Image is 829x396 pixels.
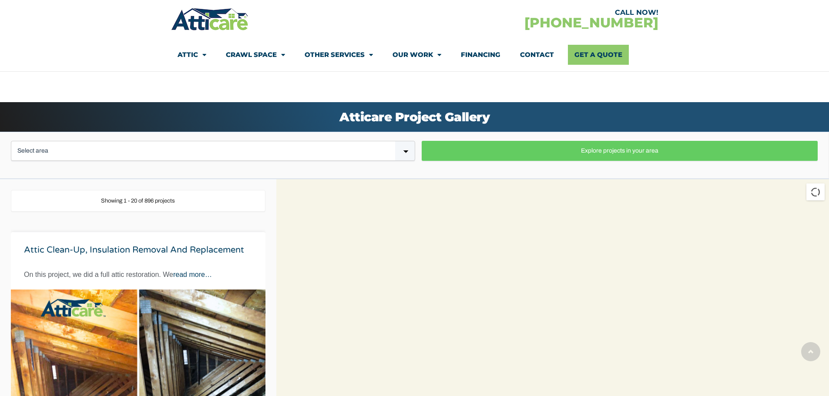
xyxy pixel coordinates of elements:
div: CALL NOW! [415,9,658,16]
a: Other Services [305,45,373,65]
span: Showing 1 - 20 of 896 projects [101,198,175,204]
a: Get A Quote [568,45,629,65]
h1: Atticare Project Gallery [9,111,820,123]
nav: Menu [178,45,652,65]
a: Financing [461,45,500,65]
a: Attic clean-up, insulation removal and replacement [24,245,244,255]
a: Our Work [393,45,441,65]
a: Attic [178,45,206,65]
a: Crawl Space [226,45,285,65]
span: Explore projects in your area [429,148,811,154]
a: Contact [520,45,554,65]
p: On this project, we did a full attic restoration. We [24,269,252,280]
a: read more… [173,271,212,278]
